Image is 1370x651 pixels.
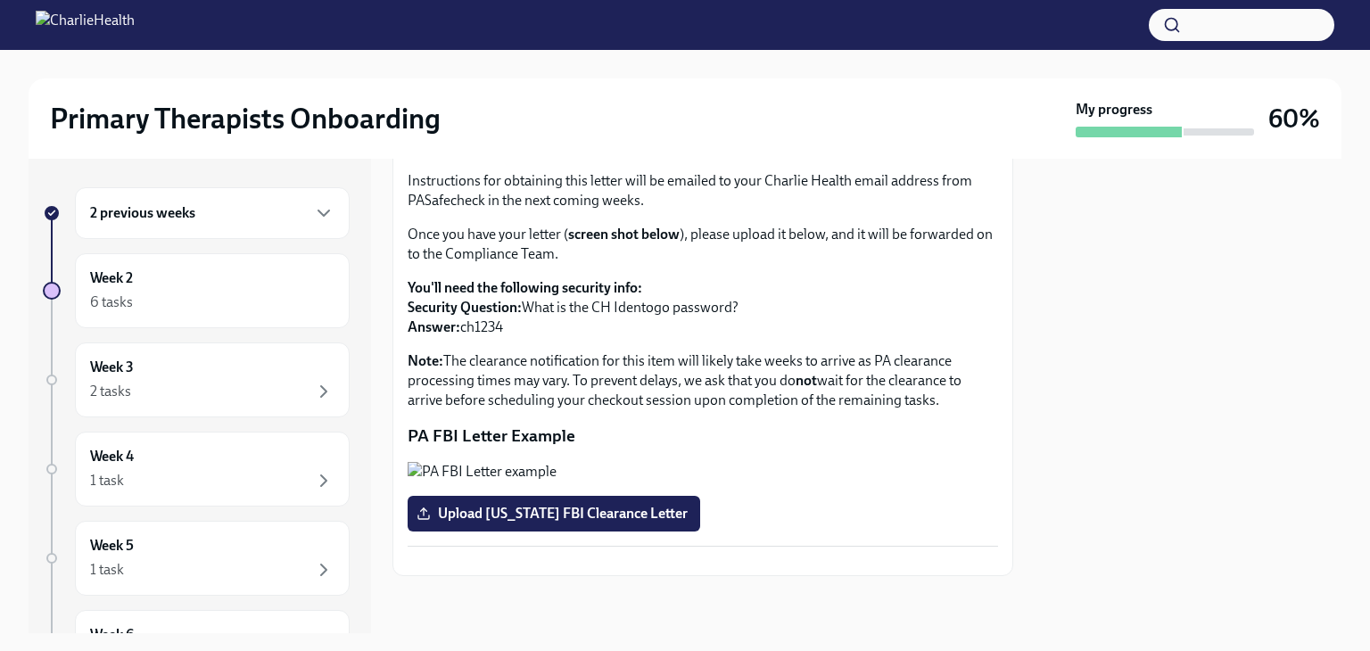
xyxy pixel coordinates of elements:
[408,278,998,337] p: What is the CH Identogo password? ch1234
[408,279,642,296] strong: You'll need the following security info:
[568,226,680,243] strong: screen shot below
[75,187,350,239] div: 2 previous weeks
[36,11,135,39] img: CharlieHealth
[796,372,817,389] strong: not
[43,521,350,596] a: Week 51 task
[408,171,998,210] p: Instructions for obtaining this letter will be emailed to your Charlie Health email address from ...
[43,253,350,328] a: Week 26 tasks
[408,424,998,448] p: PA FBI Letter Example
[408,462,998,482] button: Zoom image
[90,293,133,312] div: 6 tasks
[408,352,443,369] strong: Note:
[1076,100,1152,119] strong: My progress
[43,342,350,417] a: Week 32 tasks
[1268,103,1320,135] h3: 60%
[90,447,134,466] h6: Week 4
[50,101,441,136] h2: Primary Therapists Onboarding
[408,496,700,532] label: Upload [US_STATE] FBI Clearance Letter
[90,268,133,288] h6: Week 2
[43,432,350,507] a: Week 41 task
[420,505,688,523] span: Upload [US_STATE] FBI Clearance Letter
[90,382,131,401] div: 2 tasks
[408,318,460,335] strong: Answer:
[408,351,998,410] p: The clearance notification for this item will likely take weeks to arrive as PA clearance process...
[90,536,134,556] h6: Week 5
[90,358,134,377] h6: Week 3
[90,625,134,645] h6: Week 6
[90,471,124,490] div: 1 task
[408,299,522,316] strong: Security Question:
[408,225,998,264] p: Once you have your letter ( ), please upload it below, and it will be forwarded on to the Complia...
[90,560,124,580] div: 1 task
[90,203,195,223] h6: 2 previous weeks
